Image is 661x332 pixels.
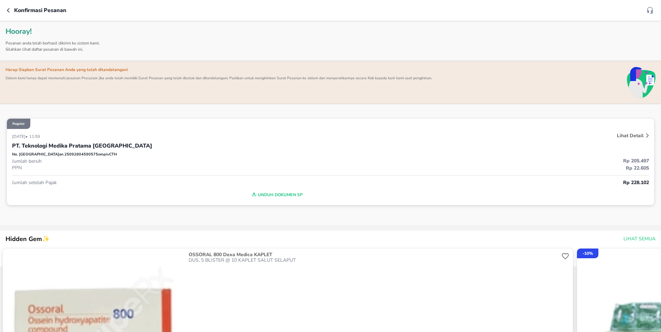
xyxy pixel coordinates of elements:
[330,164,649,172] p: Rp 22.605
[330,179,649,186] p: Rp 228.102
[29,134,42,139] p: 11:59
[6,26,32,37] p: Hooray!
[617,132,643,139] p: Lihat Detail
[12,142,152,150] p: PT. Teknologi Medika Pratama [GEOGRAPHIC_DATA]
[6,76,439,84] p: Sistem kami hanya dapat memenuhi pesanan Precursor jika anda telah memiliki Surat Pesanan yang te...
[623,235,655,243] span: Lihat Semua
[621,233,657,245] button: Lihat Semua
[583,250,593,256] p: - 10 %
[12,190,541,200] button: Unduh Dokumen SP
[12,134,29,139] p: [DATE] •
[330,157,649,164] p: Rp 205.497
[12,164,330,171] p: PPN
[12,121,25,126] p: Reguler
[12,179,330,186] p: Jumlah setelah Pajak
[627,67,655,98] img: post-checkout
[189,252,558,258] p: OSSORAL 800 Dexa Medica KAPLET
[12,158,330,164] p: Jumlah bersih
[6,37,105,55] p: Pesanan anda telah berhasil dikirim ke sistem kami. Silahkan lihat daftar pesanan di bawah ini.
[6,67,439,76] p: Harap Siapkan Surat Pesanan Anda yang telah ditandatangani
[189,258,560,263] p: DUS, 5 BLISTER @ 10 KAPLET SALUT SELAPUT
[12,152,117,158] p: No. [GEOGRAPHIC_DATA]an 25092804590575ompivCTH
[14,6,66,14] p: Konfirmasi pesanan
[15,190,538,199] span: Unduh Dokumen SP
